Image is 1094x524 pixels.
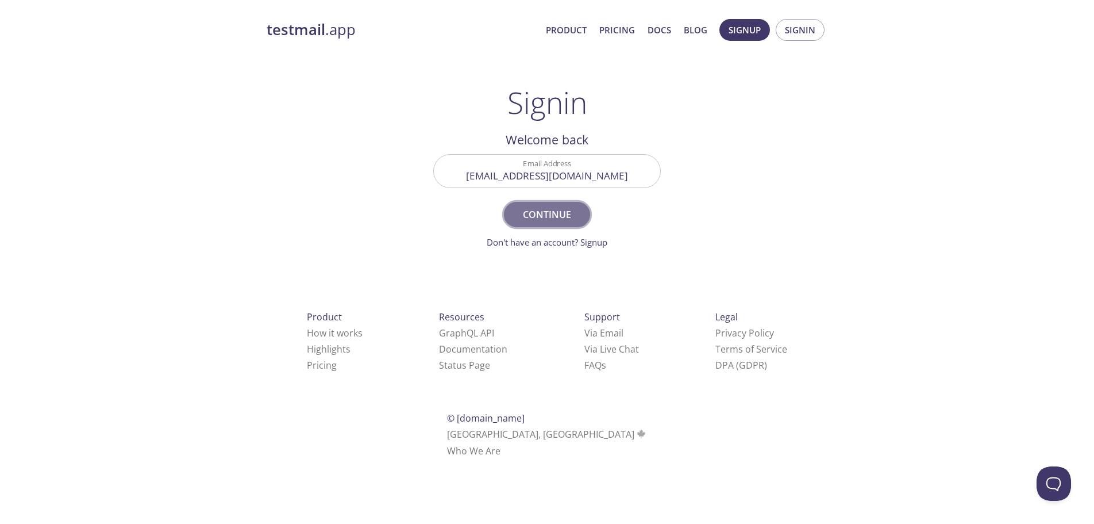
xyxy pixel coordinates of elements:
a: GraphQL API [439,327,494,339]
span: Signup [729,22,761,37]
a: Status Page [439,359,490,372]
span: Resources [439,311,484,323]
a: Docs [648,22,671,37]
a: testmail.app [267,20,537,40]
a: Pricing [599,22,635,37]
iframe: Help Scout Beacon - Open [1037,466,1071,501]
button: Signin [776,19,825,41]
a: Documentation [439,343,507,355]
span: Support [584,311,620,323]
h1: Signin [507,85,587,120]
a: DPA (GDPR) [715,359,767,372]
span: s [602,359,606,372]
a: Product [546,22,587,37]
a: Via Live Chat [584,343,639,355]
a: Who We Are [447,445,500,457]
a: Blog [684,22,707,37]
a: Privacy Policy [715,327,774,339]
a: Pricing [307,359,337,372]
button: Signup [719,19,770,41]
span: [GEOGRAPHIC_DATA], [GEOGRAPHIC_DATA] [447,428,648,441]
a: Don't have an account? Signup [487,236,607,248]
a: FAQ [584,359,606,372]
button: Continue [504,202,590,227]
a: Via Email [584,327,623,339]
a: How it works [307,327,363,339]
a: Terms of Service [715,343,787,355]
h2: Welcome back [433,130,661,150]
a: Highlights [307,343,350,355]
span: Signin [785,22,815,37]
strong: testmail [267,20,325,40]
span: Product [307,311,342,323]
span: Legal [715,311,738,323]
span: © [DOMAIN_NAME] [447,412,525,424]
span: Continue [517,206,577,223]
